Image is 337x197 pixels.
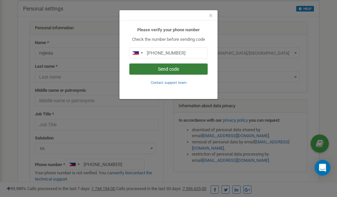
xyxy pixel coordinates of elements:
[129,37,208,43] p: Check the number before sending code
[130,48,145,58] div: Telephone country code
[151,81,187,85] small: Contact support team
[209,12,213,19] span: ×
[315,160,330,176] div: Open Intercom Messenger
[151,80,187,85] a: Contact support team
[129,47,208,59] input: 0905 123 4567
[137,27,200,32] b: Please verify your phone number
[129,63,208,75] button: Send code
[209,12,213,19] button: Close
